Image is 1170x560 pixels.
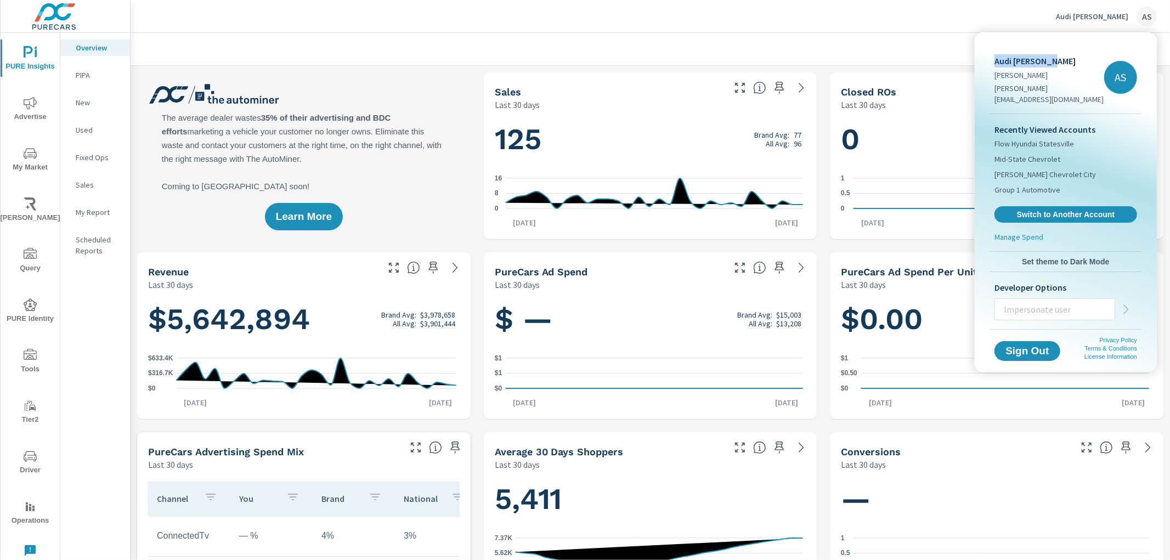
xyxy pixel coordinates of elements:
button: Set theme to Dark Mode [990,252,1141,271]
a: License Information [1084,353,1137,360]
div: AS [1104,61,1137,94]
p: Audi [PERSON_NAME] [994,54,1104,67]
a: Privacy Policy [1100,337,1137,343]
span: Sign Out [1003,346,1052,356]
button: Sign Out [994,341,1060,361]
span: [PERSON_NAME] Chevrolet City [994,169,1096,180]
p: Manage Spend [994,231,1043,242]
input: Impersonate user [995,295,1115,324]
span: Mid-State Chevrolet [994,154,1060,165]
p: [PERSON_NAME][EMAIL_ADDRESS][DOMAIN_NAME] [994,83,1104,105]
a: Manage Spend [990,231,1141,247]
span: Set theme to Dark Mode [994,257,1137,267]
span: Flow Hyundai Statesville [994,138,1074,149]
span: Switch to Another Account [1001,210,1131,219]
a: Terms & Conditions [1085,345,1137,352]
p: [PERSON_NAME] [994,70,1104,81]
p: Recently Viewed Accounts [994,123,1137,136]
span: Group 1 Automotive [994,184,1060,195]
a: Switch to Another Account [994,206,1137,223]
p: Developer Options [994,281,1137,294]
